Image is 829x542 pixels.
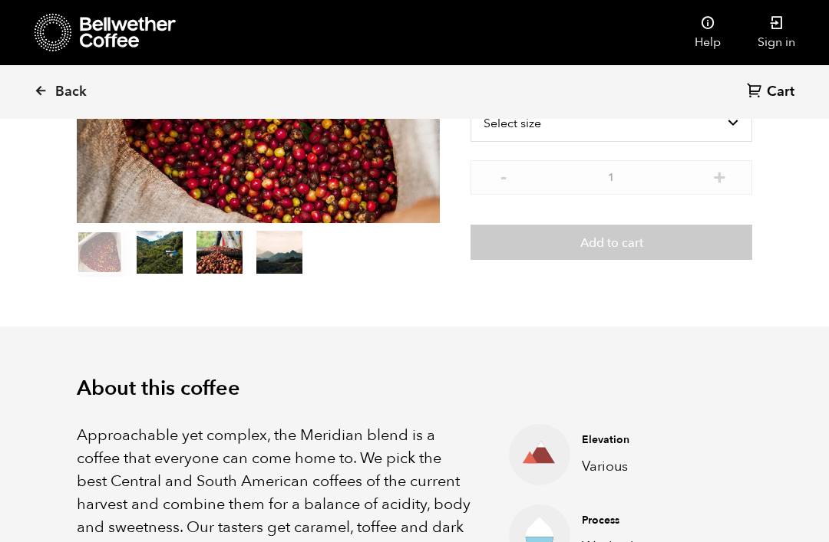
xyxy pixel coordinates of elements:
[471,225,752,260] button: Add to cart
[77,376,752,401] h2: About this coffee
[582,513,728,528] h4: Process
[767,83,794,101] span: Cart
[494,168,513,183] button: -
[710,168,729,183] button: +
[582,432,728,448] h4: Elevation
[582,456,728,477] p: Various
[55,83,87,101] span: Back
[747,82,798,103] a: Cart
